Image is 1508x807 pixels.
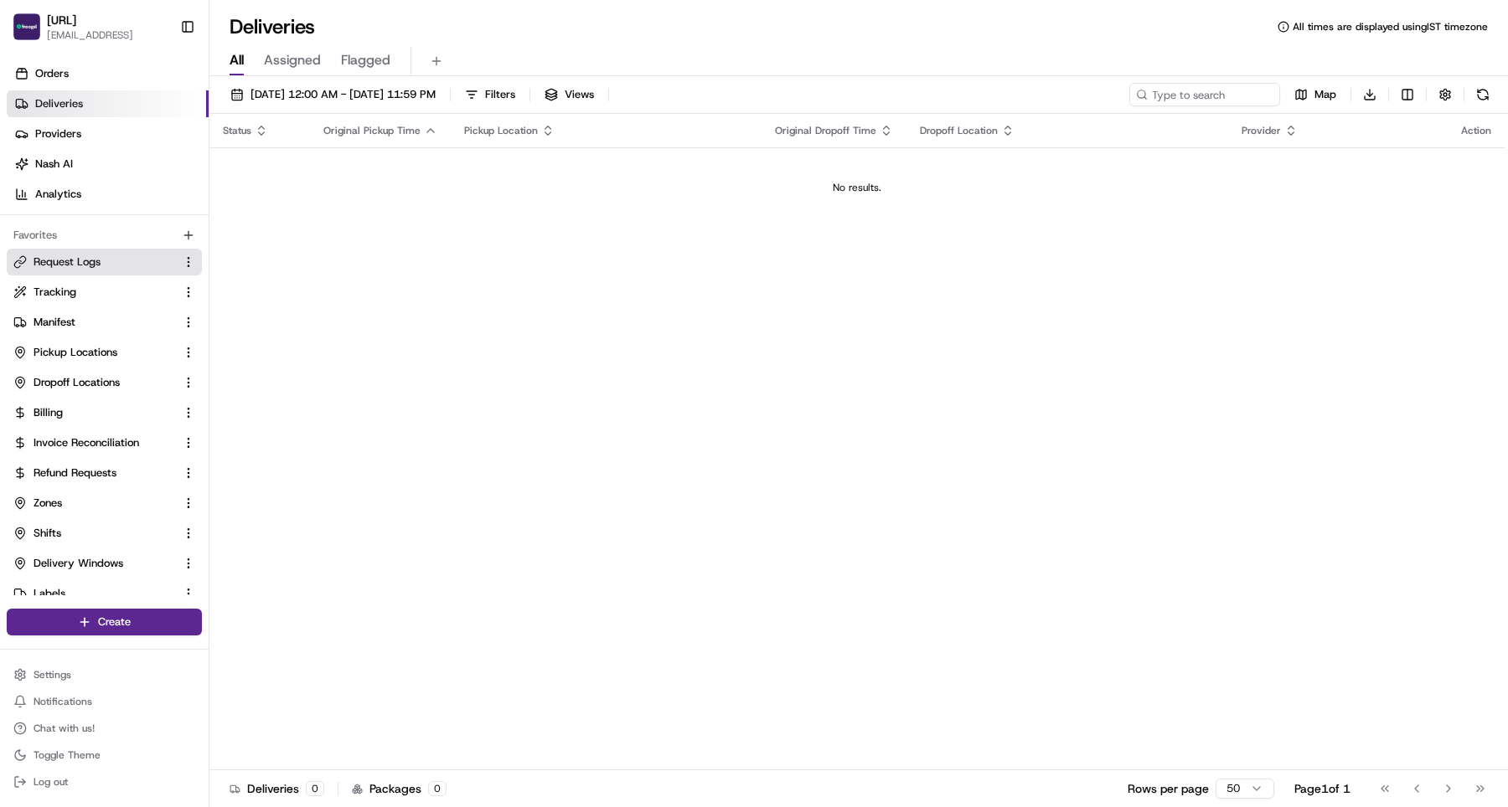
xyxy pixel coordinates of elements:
[34,345,117,360] span: Pickup Locations
[35,157,73,172] span: Nash AI
[216,181,1498,194] div: No results.
[306,781,324,796] div: 0
[341,50,390,70] span: Flagged
[1242,124,1281,137] span: Provider
[7,309,202,336] button: Manifest
[167,92,203,105] span: Pylon
[7,399,202,426] button: Billing
[34,315,75,330] span: Manifest
[34,375,120,390] span: Dropoff Locations
[34,285,76,300] span: Tracking
[7,181,209,208] a: Analytics
[1287,83,1344,106] button: Map
[13,496,175,511] a: Zones
[323,124,421,137] span: Original Pickup Time
[13,375,175,390] a: Dropoff Locations
[34,526,61,541] span: Shifts
[7,60,209,87] a: Orders
[7,460,202,486] button: Refund Requests
[457,83,523,106] button: Filters
[7,550,202,577] button: Delivery Windows
[13,465,175,481] a: Refund Requests
[34,586,65,601] span: Labels
[7,339,202,366] button: Pickup Locations
[230,50,244,70] span: All
[1294,780,1350,797] div: Page 1 of 1
[118,91,203,105] a: Powered byPylon
[34,748,101,762] span: Toggle Theme
[565,87,594,102] span: Views
[1129,83,1280,106] input: Type to search
[98,614,131,630] span: Create
[428,781,447,796] div: 0
[920,124,998,137] span: Dropoff Location
[7,743,202,767] button: Toggle Theme
[537,83,602,106] button: Views
[1471,83,1495,106] button: Refresh
[34,722,95,735] span: Chat with us!
[7,369,202,396] button: Dropoff Locations
[7,580,202,607] button: Labels
[352,780,447,797] div: Packages
[7,222,202,249] div: Favorites
[34,496,62,511] span: Zones
[34,254,101,270] span: Request Logs
[7,249,202,275] button: Request Logs
[230,13,315,40] h1: Deliveries
[47,12,76,28] button: [URL]
[35,96,83,111] span: Deliveries
[35,66,69,81] span: Orders
[7,490,202,517] button: Zones
[223,124,251,137] span: Status
[7,717,202,740] button: Chat with us!
[34,695,92,708] span: Notifications
[34,775,68,789] span: Log out
[34,668,71,681] span: Settings
[13,285,175,300] a: Tracking
[47,28,133,42] button: [EMAIL_ADDRESS]
[485,87,515,102] span: Filters
[1314,87,1336,102] span: Map
[34,405,63,420] span: Billing
[7,690,202,713] button: Notifications
[250,87,436,102] span: [DATE] 12:00 AM - [DATE] 11:59 PM
[7,663,202,686] button: Settings
[775,124,876,137] span: Original Dropoff Time
[13,586,175,601] a: Labels
[7,520,202,547] button: Shifts
[34,435,139,450] span: Invoice Reconciliation
[230,780,324,797] div: Deliveries
[7,429,202,456] button: Invoice Reconciliation
[13,556,175,571] a: Delivery Windows
[223,83,443,106] button: [DATE] 12:00 AM - [DATE] 11:59 PM
[13,315,175,330] a: Manifest
[7,279,202,306] button: Tracking
[264,50,321,70] span: Assigned
[13,254,175,270] a: Request Logs
[7,90,209,117] a: Deliveries
[7,151,209,177] a: Nash AI
[13,405,175,420] a: Billing
[34,556,123,571] span: Delivery Windows
[13,526,175,541] a: Shifts
[13,13,40,40] img: Froogal.ai
[35,126,81,141] span: Providers
[7,770,202,794] button: Log out
[7,121,209,147] a: Providers
[13,345,175,360] a: Pickup Locations
[1128,780,1209,797] p: Rows per page
[7,609,202,635] button: Create
[35,187,81,202] span: Analytics
[13,435,175,450] a: Invoice Reconciliation
[1461,124,1491,137] div: Action
[7,7,173,47] button: Froogal.ai[URL][EMAIL_ADDRESS]
[464,124,538,137] span: Pickup Location
[34,465,116,481] span: Refund Requests
[1293,20,1488,33] span: All times are displayed using IST timezone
